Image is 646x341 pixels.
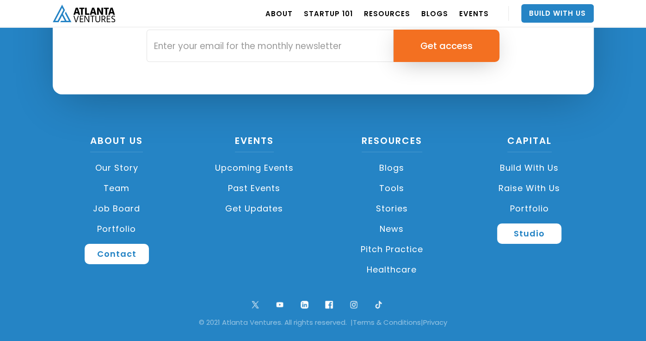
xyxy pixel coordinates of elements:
a: News [328,219,456,239]
a: Events [235,134,274,152]
a: Contact [85,244,149,264]
img: youtube symbol [274,298,286,311]
input: Get access [394,30,499,62]
a: Blogs [328,158,456,178]
a: Terms & Conditions [353,317,421,327]
div: © 2021 Atlanta Ventures. All rights reserved. | | [14,318,632,327]
a: RESOURCES [364,0,410,26]
a: Tools [328,178,456,198]
form: Email Form [147,30,499,62]
a: Our Story [53,158,181,178]
a: Healthcare [328,260,456,280]
a: Portfolio [53,219,181,239]
a: EVENTS [459,0,489,26]
a: Privacy [423,317,447,327]
a: Portfolio [465,198,594,219]
a: CAPITAL [507,134,552,152]
input: Enter your email for the monthly newsletter [147,30,394,62]
img: facebook logo [323,298,335,311]
a: Upcoming Events [190,158,319,178]
a: BLOGS [421,0,448,26]
a: About US [90,134,143,152]
a: Team [53,178,181,198]
a: Past Events [190,178,319,198]
a: Job Board [53,198,181,219]
a: Pitch Practice [328,239,456,260]
a: Startup 101 [304,0,353,26]
a: Raise with Us [465,178,594,198]
a: ABOUT [265,0,293,26]
a: Build with us [465,158,594,178]
a: Stories [328,198,456,219]
a: Build With Us [521,4,594,23]
img: tik tok logo [372,298,385,311]
a: Studio [497,223,561,244]
a: Get Updates [190,198,319,219]
a: Resources [362,134,422,152]
img: linkedin logo [298,298,311,311]
img: ig symbol [348,298,360,311]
